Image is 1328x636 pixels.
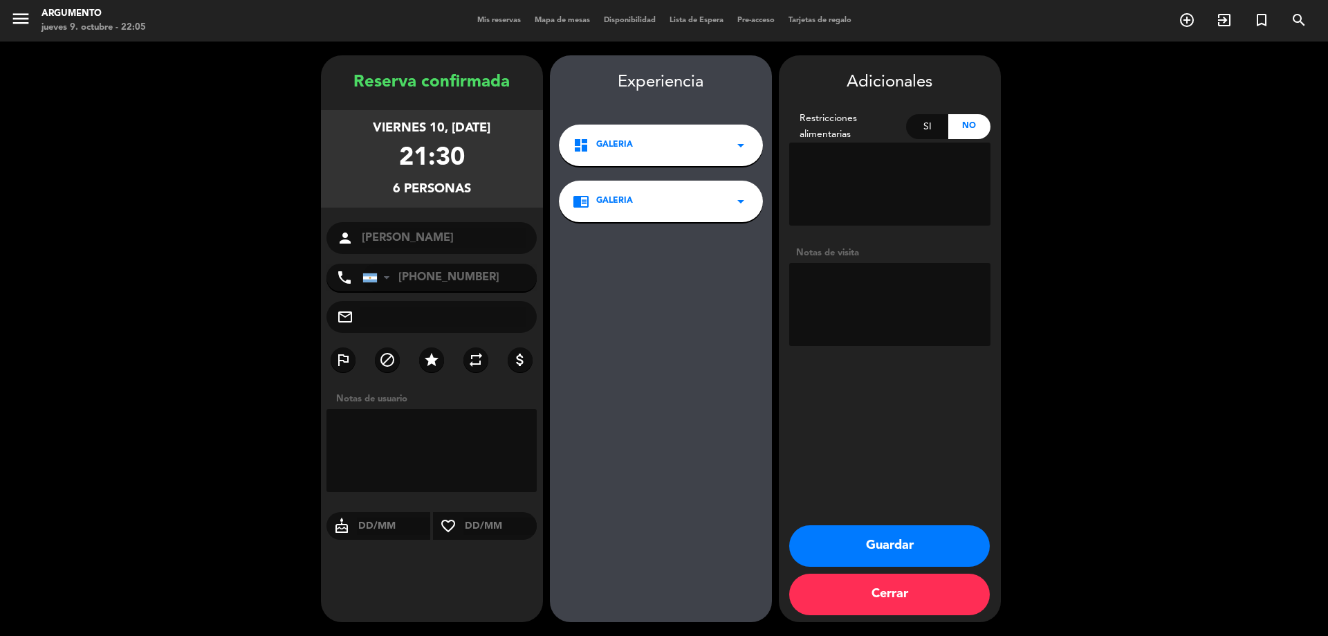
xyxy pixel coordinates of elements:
[596,194,633,208] span: GALERIA
[906,114,948,139] div: Si
[399,138,465,179] div: 21:30
[468,352,484,368] i: repeat
[948,114,990,139] div: No
[329,392,543,406] div: Notas de usuario
[363,264,395,291] div: Argentina: +54
[463,518,537,535] input: DD/MM
[41,7,146,21] div: Argumento
[663,17,730,24] span: Lista de Espera
[789,525,990,567] button: Guardar
[326,518,357,534] i: cake
[433,518,463,534] i: favorite_border
[379,352,396,368] i: block
[512,352,528,368] i: attach_money
[10,8,31,34] button: menu
[573,193,589,210] i: chrome_reader_mode
[41,21,146,35] div: jueves 9. octubre - 22:05
[789,246,990,260] div: Notas de visita
[337,309,353,325] i: mail_outline
[357,518,431,535] input: DD/MM
[789,69,990,96] div: Adicionales
[550,69,772,96] div: Experiencia
[423,352,440,368] i: star
[10,8,31,29] i: menu
[373,118,490,138] div: viernes 10, [DATE]
[732,137,749,154] i: arrow_drop_down
[528,17,597,24] span: Mapa de mesas
[321,69,543,96] div: Reserva confirmada
[337,230,353,246] i: person
[732,193,749,210] i: arrow_drop_down
[596,138,633,152] span: Galeria
[1253,12,1270,28] i: turned_in_not
[789,111,907,143] div: Restricciones alimentarias
[335,352,351,368] i: outlined_flag
[1291,12,1307,28] i: search
[470,17,528,24] span: Mis reservas
[730,17,782,24] span: Pre-acceso
[573,137,589,154] i: dashboard
[393,179,471,199] div: 6 personas
[597,17,663,24] span: Disponibilidad
[789,574,990,615] button: Cerrar
[782,17,858,24] span: Tarjetas de regalo
[1179,12,1195,28] i: add_circle_outline
[336,269,353,286] i: phone
[1216,12,1233,28] i: exit_to_app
